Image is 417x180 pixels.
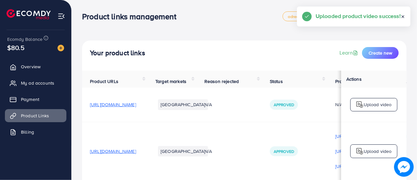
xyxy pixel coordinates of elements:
[90,78,118,85] span: Product URLs
[82,12,182,21] h3: Product links management
[158,99,208,110] li: [GEOGRAPHIC_DATA]
[7,9,51,19] img: logo
[7,38,25,57] span: $80.5
[21,63,41,70] span: Overview
[288,14,332,19] span: adreach_new_package
[362,47,399,59] button: Create new
[335,101,381,108] div: N/A
[21,129,34,135] span: Billing
[155,78,186,85] span: Target markets
[90,148,136,155] span: [URL][DOMAIN_NAME]
[283,11,338,21] a: adreach_new_package
[369,50,392,56] span: Create new
[356,101,364,108] img: logo
[274,102,294,107] span: Approved
[58,45,64,51] img: image
[274,149,294,154] span: Approved
[364,101,392,108] p: Upload video
[339,49,359,57] a: Learn
[335,147,381,155] p: [URL][DOMAIN_NAME]
[316,12,401,20] h5: Uploaded product video success!
[21,112,49,119] span: Product Links
[58,12,65,20] img: menu
[90,49,145,57] h4: Your product links
[356,147,364,155] img: logo
[5,76,66,90] a: My ad accounts
[335,78,364,85] span: Product video
[21,80,54,86] span: My ad accounts
[396,159,412,175] img: image
[335,132,381,140] p: [URL][DOMAIN_NAME]
[7,36,43,42] span: Ecomdy Balance
[5,109,66,122] a: Product Links
[158,146,208,156] li: [GEOGRAPHIC_DATA]
[5,93,66,106] a: Payment
[364,147,392,155] p: Upload video
[270,78,283,85] span: Status
[204,148,212,155] span: N/A
[204,101,212,108] span: N/A
[346,76,362,82] span: Actions
[204,78,239,85] span: Reason rejected
[335,162,381,170] p: [URL][DOMAIN_NAME]
[5,125,66,139] a: Billing
[21,96,39,103] span: Payment
[90,101,136,108] span: [URL][DOMAIN_NAME]
[5,60,66,73] a: Overview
